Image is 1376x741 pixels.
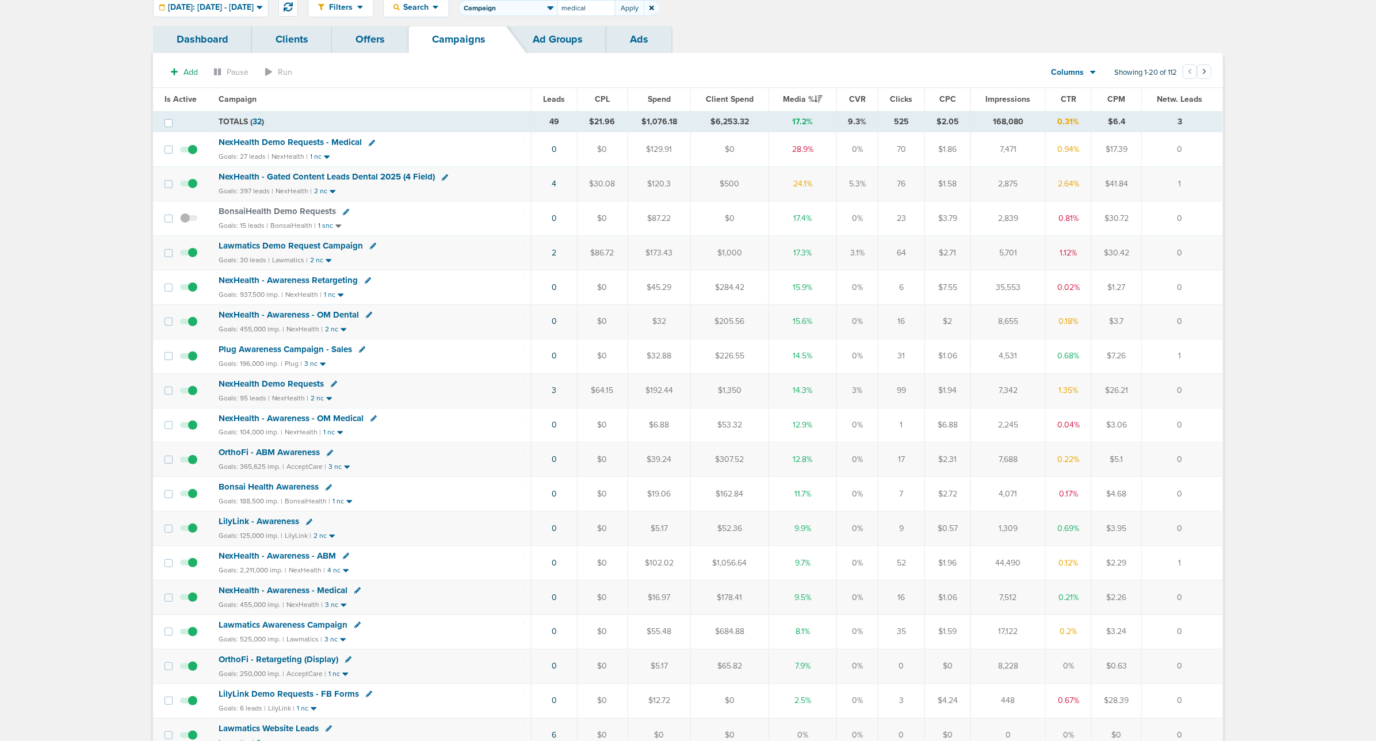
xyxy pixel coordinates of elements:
[878,270,925,304] td: 6
[219,325,284,334] small: Goals: 455,000 imp. |
[971,132,1046,167] td: 7,471
[552,593,557,602] a: 0
[324,291,335,299] small: 1 nc
[924,580,971,614] td: $1.06
[1045,477,1092,511] td: 0.17%
[628,339,690,373] td: $32.88
[769,132,837,167] td: 28.9%
[219,532,282,540] small: Goals: 125,000 imp. |
[1157,94,1203,104] span: Netw. Leads
[272,256,308,264] small: Lawmatics |
[691,373,769,408] td: $1,350
[628,546,690,580] td: $102.02
[837,132,878,167] td: 0%
[552,489,557,499] a: 0
[168,3,254,12] span: [DATE]: [DATE] - [DATE]
[924,408,971,442] td: $6.88
[648,94,671,104] span: Spend
[924,201,971,236] td: $3.79
[691,111,769,132] td: $6,253.32
[971,304,1046,339] td: 8,655
[219,206,336,216] span: BonsaiHealth Demo Requests
[628,304,690,339] td: $32
[1092,270,1142,304] td: $1.27
[332,497,344,506] small: 1 nc
[924,304,971,339] td: $2
[552,696,557,705] a: 0
[628,132,690,167] td: $129.91
[219,94,257,104] span: Campaign
[314,187,327,196] small: 2 nc
[924,132,971,167] td: $1.86
[1045,111,1092,132] td: 0.31%
[552,627,557,636] a: 0
[408,26,509,53] a: Campaigns
[285,428,321,436] small: NexHealth |
[878,304,925,339] td: 16
[691,236,769,270] td: $1,000
[1142,442,1222,477] td: 0
[304,360,318,368] small: 3 nc
[1045,442,1092,477] td: 0.22%
[1142,614,1222,649] td: 0
[971,408,1046,442] td: 2,245
[1092,236,1142,270] td: $30.42
[1092,408,1142,442] td: $3.06
[219,379,324,389] span: NexHealth Demo Requests
[1092,167,1142,201] td: $41.84
[837,236,878,270] td: 3.1%
[219,516,299,526] span: LilyLink - Awareness
[691,649,769,683] td: $65.82
[219,240,363,251] span: Lawmatics Demo Request Campaign
[219,428,282,437] small: Goals: 104,000 imp. |
[1142,477,1222,511] td: 0
[878,442,925,477] td: 17
[837,477,878,511] td: 0%
[878,408,925,442] td: 1
[1142,546,1222,580] td: 1
[1045,236,1092,270] td: 1.12%
[323,428,335,437] small: 1 nc
[1142,373,1222,408] td: 0
[971,649,1046,683] td: 8,228
[971,614,1046,649] td: 17,122
[1114,68,1177,78] span: Showing 1-20 of 112
[286,635,322,643] small: Lawmatics |
[628,201,690,236] td: $87.22
[924,339,971,373] td: $1.06
[691,442,769,477] td: $307.52
[552,558,557,568] a: 0
[1142,339,1222,373] td: 1
[577,304,628,339] td: $0
[971,339,1046,373] td: 4,531
[1092,373,1142,408] td: $26.21
[971,111,1046,132] td: 168,080
[577,132,628,167] td: $0
[318,221,333,230] small: 1 snc
[286,463,326,471] small: AcceptCare |
[1092,511,1142,546] td: $3.95
[595,94,610,104] span: CPL
[837,111,878,132] td: 9.3%
[543,94,565,104] span: Leads
[971,511,1046,546] td: 1,309
[1045,373,1092,408] td: 1.35%
[971,270,1046,304] td: 35,553
[219,291,283,299] small: Goals: 937,500 imp. |
[924,511,971,546] td: $0.57
[219,566,286,575] small: Goals: 2,211,000 imp. |
[1197,64,1211,79] button: Go to next page
[628,236,690,270] td: $173.43
[289,566,325,574] small: NexHealth |
[577,167,628,201] td: $30.08
[1045,270,1092,304] td: 0.02%
[219,137,362,147] span: NexHealth Demo Requests - Medical
[628,442,690,477] td: $39.24
[153,26,252,53] a: Dashboard
[691,167,769,201] td: $500
[837,580,878,614] td: 0%
[577,477,628,511] td: $0
[706,94,754,104] span: Client Spend
[985,94,1030,104] span: Impressions
[890,94,912,104] span: Clicks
